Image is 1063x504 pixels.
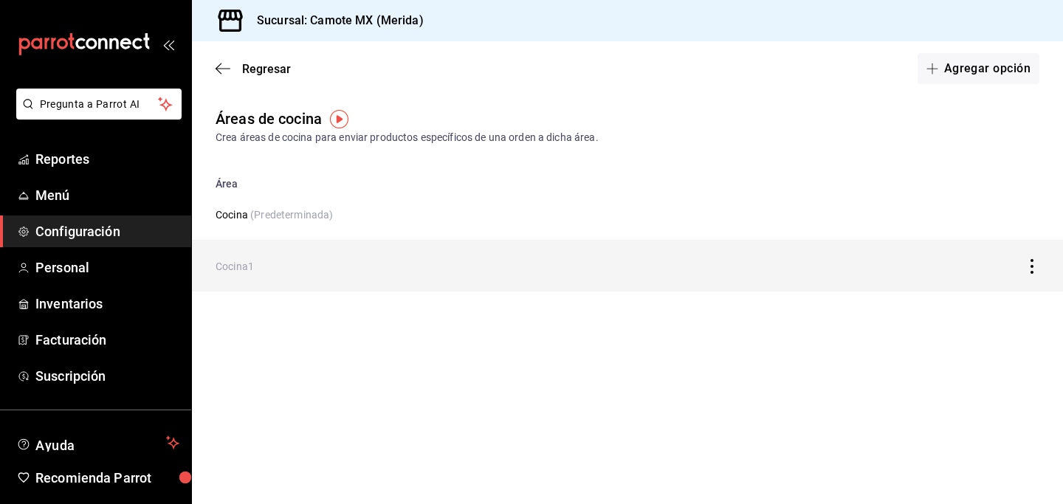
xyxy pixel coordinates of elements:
div: Crea áreas de cocina para enviar productos específicos de una orden a dicha área. [216,130,1039,145]
span: Menú [35,185,179,205]
span: Suscripción [35,366,179,386]
button: open_drawer_menu [162,38,174,50]
span: Facturación [35,330,179,350]
button: Agregar opción [918,53,1039,84]
button: Pregunta a Parrot AI [16,89,182,120]
span: Reportes [35,149,179,169]
span: (Predeterminada) [250,209,333,221]
span: Recomienda Parrot [35,468,179,488]
td: Cocina1 [192,241,836,292]
span: Inventarios [35,294,179,314]
span: Ayuda [35,434,160,452]
span: Pregunta a Parrot AI [40,97,159,112]
table: discountsTable [192,169,1063,291]
h3: Sucursal: Camote MX (Merida) [245,12,424,30]
button: Regresar [216,62,291,76]
th: Área [192,169,836,190]
span: Regresar [242,62,291,76]
div: Áreas de cocina [216,108,322,130]
img: Tooltip marker [330,110,348,128]
a: Pregunta a Parrot AI [10,107,182,122]
span: Personal [35,258,179,277]
td: Cocina [192,190,836,241]
span: Configuración [35,221,179,241]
